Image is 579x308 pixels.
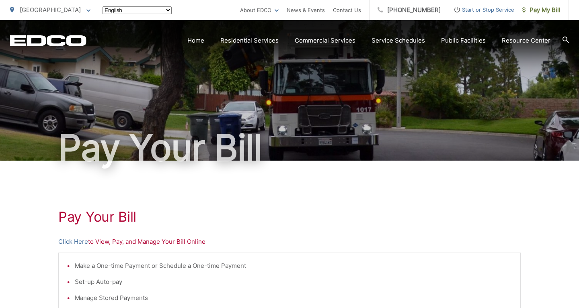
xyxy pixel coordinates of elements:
a: Click Here [58,237,88,247]
a: Service Schedules [372,36,425,45]
a: Public Facilities [441,36,486,45]
a: Commercial Services [295,36,355,45]
a: Resource Center [502,36,550,45]
a: News & Events [287,5,325,15]
h1: Pay Your Bill [10,128,569,168]
span: Pay My Bill [522,5,561,15]
a: About EDCO [240,5,279,15]
li: Set-up Auto-pay [75,277,512,287]
p: to View, Pay, and Manage Your Bill Online [58,237,521,247]
span: [GEOGRAPHIC_DATA] [20,6,81,14]
li: Manage Stored Payments [75,293,512,303]
a: Home [187,36,204,45]
a: EDCD logo. Return to the homepage. [10,35,86,46]
li: Make a One-time Payment or Schedule a One-time Payment [75,261,512,271]
select: Select a language [103,6,172,14]
a: Residential Services [220,36,279,45]
h1: Pay Your Bill [58,209,521,225]
a: Contact Us [333,5,361,15]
